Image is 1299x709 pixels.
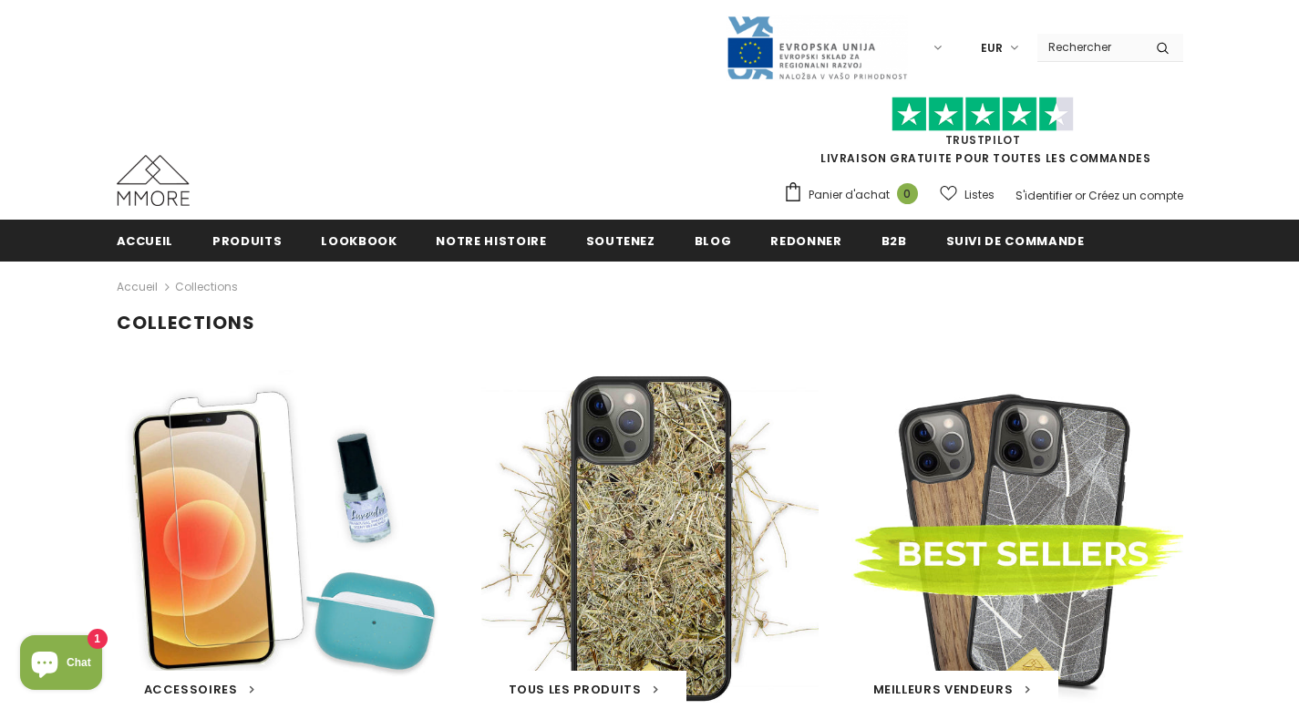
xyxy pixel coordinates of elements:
span: EUR [981,39,1003,57]
a: Redonner [770,220,841,261]
span: Suivi de commande [946,232,1085,250]
a: TrustPilot [945,132,1021,148]
span: Notre histoire [436,232,546,250]
a: Accueil [117,276,158,298]
span: soutenez [586,232,655,250]
a: soutenez [586,220,655,261]
a: Accessoires [144,681,255,699]
a: Produits [212,220,282,261]
a: Meilleurs vendeurs [873,681,1031,699]
a: B2B [881,220,907,261]
span: or [1075,188,1086,203]
span: Listes [964,186,995,204]
span: B2B [881,232,907,250]
a: Notre histoire [436,220,546,261]
input: Search Site [1037,34,1142,60]
span: Accessoires [144,681,238,698]
a: Accueil [117,220,174,261]
a: S'identifier [1015,188,1072,203]
h1: Collections [117,312,1183,334]
span: Collections [175,276,238,298]
img: Cas MMORE [117,155,190,206]
inbox-online-store-chat: Shopify online store chat [15,635,108,694]
a: Créez un compte [1088,188,1183,203]
span: Tous les produits [509,681,642,698]
span: LIVRAISON GRATUITE POUR TOUTES LES COMMANDES [783,105,1183,166]
a: Panier d'achat 0 [783,181,927,209]
span: Redonner [770,232,841,250]
img: Faites confiance aux étoiles pilotes [892,97,1074,132]
a: Javni Razpis [726,39,908,55]
span: Meilleurs vendeurs [873,681,1014,698]
a: Blog [695,220,732,261]
span: Lookbook [321,232,397,250]
span: Panier d'achat [809,186,890,204]
span: Blog [695,232,732,250]
img: Javni Razpis [726,15,908,81]
span: Produits [212,232,282,250]
a: Tous les produits [509,681,659,699]
a: Suivi de commande [946,220,1085,261]
a: Listes [940,179,995,211]
a: Lookbook [321,220,397,261]
span: 0 [897,183,918,204]
span: Accueil [117,232,174,250]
